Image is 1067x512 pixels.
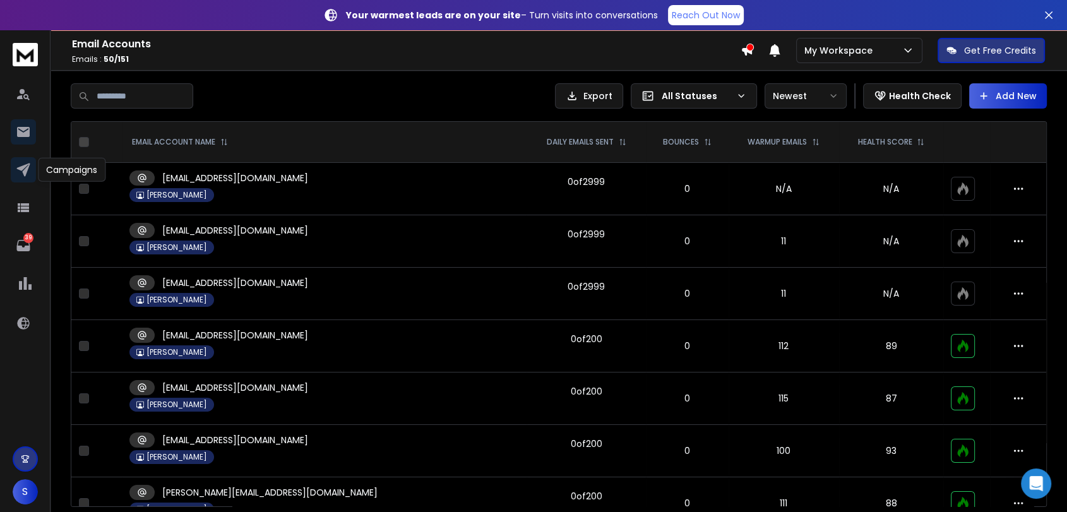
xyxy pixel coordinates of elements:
p: [EMAIL_ADDRESS][DOMAIN_NAME] [162,329,308,342]
p: N/A [847,235,936,247]
p: – Turn visits into conversations [346,9,658,21]
td: 112 [729,320,839,372]
p: Reach Out Now [672,9,740,21]
button: Get Free Credits [938,38,1045,63]
img: logo [13,43,38,66]
p: [PERSON_NAME] [146,347,207,357]
td: 93 [839,425,943,477]
p: 0 [653,444,721,457]
p: HEALTH SCORE [857,137,912,147]
p: [EMAIL_ADDRESS][DOMAIN_NAME] [162,381,308,394]
a: 39 [11,233,36,258]
p: All Statuses [662,90,731,102]
div: 0 of 2999 [568,176,605,188]
td: 115 [729,372,839,425]
p: 0 [653,287,721,300]
td: 89 [839,320,943,372]
p: 0 [653,340,721,352]
p: Health Check [889,90,951,102]
button: Export [555,83,623,109]
div: 0 of 2999 [568,228,605,241]
p: Get Free Credits [964,44,1036,57]
button: S [13,479,38,504]
strong: Your warmest leads are on your site [346,9,521,21]
div: 0 of 200 [571,333,602,345]
td: 100 [729,425,839,477]
p: [PERSON_NAME] [146,190,207,200]
p: [EMAIL_ADDRESS][DOMAIN_NAME] [162,224,308,237]
p: 39 [23,233,33,243]
button: Health Check [863,83,962,109]
p: N/A [847,287,936,300]
p: [PERSON_NAME] [146,242,207,253]
div: 0 of 200 [571,385,602,398]
div: 0 of 200 [571,490,602,503]
p: [PERSON_NAME] [146,400,207,410]
td: 87 [839,372,943,425]
p: N/A [847,182,936,195]
td: 11 [729,268,839,320]
p: [PERSON_NAME] [146,295,207,305]
p: [PERSON_NAME][EMAIL_ADDRESS][DOMAIN_NAME] [162,486,378,499]
p: [EMAIL_ADDRESS][DOMAIN_NAME] [162,277,308,289]
div: Open Intercom Messenger [1021,468,1051,499]
p: Emails : [72,54,741,64]
a: Reach Out Now [668,5,744,25]
div: Campaigns [38,158,105,182]
button: Add New [969,83,1047,109]
td: N/A [729,163,839,215]
p: [PERSON_NAME] [146,452,207,462]
p: [EMAIL_ADDRESS][DOMAIN_NAME] [162,172,308,184]
p: 0 [653,392,721,405]
span: 50 / 151 [104,54,129,64]
p: DAILY EMAILS SENT [547,137,614,147]
h1: Email Accounts [72,37,741,52]
p: 0 [653,182,721,195]
p: 0 [653,497,721,509]
div: EMAIL ACCOUNT NAME [132,137,228,147]
p: [EMAIL_ADDRESS][DOMAIN_NAME] [162,434,308,446]
p: 0 [653,235,721,247]
button: Newest [765,83,847,109]
div: 0 of 2999 [568,280,605,293]
p: My Workspace [804,44,878,57]
td: 11 [729,215,839,268]
div: 0 of 200 [571,438,602,450]
p: BOUNCES [663,137,699,147]
p: WARMUP EMAILS [748,137,807,147]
